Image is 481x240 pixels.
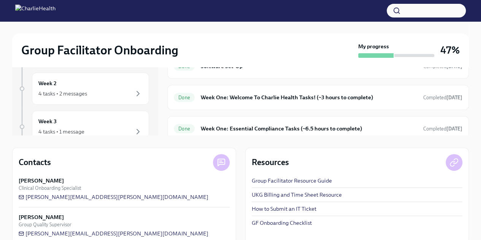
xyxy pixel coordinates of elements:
span: Completed [423,126,462,132]
a: Group Facilitator Resource Guide [252,177,332,184]
h2: Group Facilitator Onboarding [21,43,178,58]
h6: Week 3 [38,117,57,126]
h4: Resources [252,157,289,168]
a: [PERSON_NAME][EMAIL_ADDRESS][PERSON_NAME][DOMAIN_NAME] [19,230,208,237]
strong: [PERSON_NAME] [19,177,64,184]
img: CharlieHealth [15,5,56,17]
h3: 47% [440,43,460,57]
a: GF Onboarding Checklist [252,219,312,227]
strong: [DATE] [446,64,462,69]
strong: [DATE] [446,126,462,132]
div: 4 tasks • 1 message [38,128,84,135]
h6: Week One: Essential Compliance Tasks (~6.5 hours to complete) [201,124,417,133]
strong: [DATE] [446,95,462,100]
h4: Contacts [19,157,51,168]
span: Completed [423,95,462,100]
h6: Week One: Welcome To Charlie Health Tasks! (~3 hours to complete) [201,93,417,102]
span: Done [174,126,195,132]
strong: [PERSON_NAME] [19,213,64,221]
span: Clinical Onboarding Specialist [19,184,81,192]
a: DoneWeek One: Essential Compliance Tasks (~6.5 hours to complete)Completed[DATE] [174,122,462,135]
a: [PERSON_NAME][EMAIL_ADDRESS][PERSON_NAME][DOMAIN_NAME] [19,193,208,201]
a: How to Submit an IT Ticket [252,205,316,213]
span: Done [174,95,195,100]
a: UKG Billing and Time Sheet Resource [252,191,342,199]
div: 4 tasks • 2 messages [38,90,87,97]
span: Group Quality Supervisor [19,221,71,228]
span: September 15th, 2025 22:27 [423,94,462,101]
span: September 16th, 2025 09:07 [423,125,462,132]
h6: Week 2 [38,79,57,87]
a: DoneWeek One: Welcome To Charlie Health Tasks! (~3 hours to complete)Completed[DATE] [174,91,462,103]
strong: My progress [358,43,389,50]
a: Week 34 tasks • 1 message [18,111,149,143]
a: Week 24 tasks • 2 messages [18,73,149,105]
span: Completed [423,64,462,69]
